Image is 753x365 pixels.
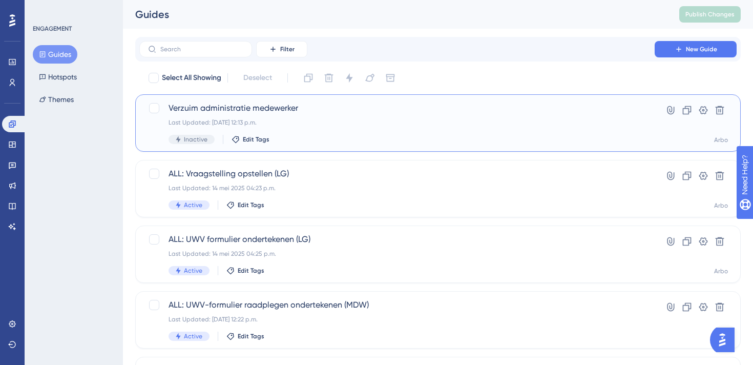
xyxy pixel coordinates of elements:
[169,299,625,311] span: ALL: UWV-formulier raadplegen ondertekenen (MDW)
[162,72,221,84] span: Select All Showing
[226,267,264,275] button: Edit Tags
[256,41,307,57] button: Filter
[238,332,264,340] span: Edit Tags
[238,267,264,275] span: Edit Tags
[243,72,272,84] span: Deselect
[280,45,295,53] span: Filter
[169,102,625,114] span: Verzuim administratie medewerker
[184,201,202,209] span: Active
[169,315,625,323] div: Last Updated: [DATE] 12:22 p.m.
[232,135,269,144] button: Edit Tags
[714,136,728,144] div: Arbo
[184,135,207,144] span: Inactive
[184,332,202,340] span: Active
[655,41,737,57] button: New Guide
[710,325,741,355] iframe: UserGuiding AI Assistant Launcher
[679,6,741,23] button: Publish Changes
[234,69,281,87] button: Deselect
[184,267,202,275] span: Active
[714,267,728,275] div: Arbo
[33,68,83,86] button: Hotspots
[226,201,264,209] button: Edit Tags
[24,3,64,15] span: Need Help?
[169,233,625,246] span: ALL: UWV formulier ondertekenen (LG)
[685,10,735,18] span: Publish Changes
[160,46,243,53] input: Search
[135,7,654,22] div: Guides
[169,250,625,258] div: Last Updated: 14 mei 2025 04:25 p.m.
[714,201,728,210] div: Arbo
[169,184,625,192] div: Last Updated: 14 mei 2025 04:23 p.m.
[169,168,625,180] span: ALL: Vraagstelling opstellen (LG)
[243,135,269,144] span: Edit Tags
[226,332,264,340] button: Edit Tags
[169,118,625,127] div: Last Updated: [DATE] 12:13 p.m.
[33,90,80,109] button: Themes
[238,201,264,209] span: Edit Tags
[686,45,717,53] span: New Guide
[33,25,72,33] div: ENGAGEMENT
[33,45,77,64] button: Guides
